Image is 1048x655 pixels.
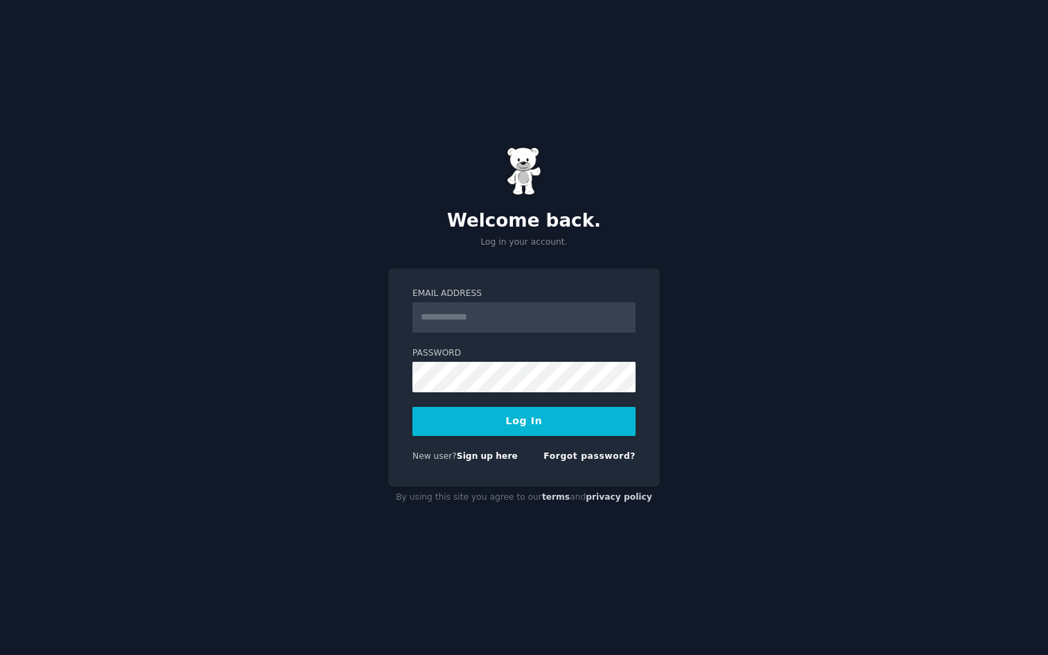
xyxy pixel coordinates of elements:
img: Gummy Bear [507,147,541,195]
button: Log In [412,407,636,436]
a: terms [542,492,570,502]
a: Sign up here [457,451,518,461]
label: Email Address [412,288,636,300]
p: Log in your account. [388,236,660,249]
a: privacy policy [586,492,652,502]
div: By using this site you agree to our and [388,487,660,509]
label: Password [412,347,636,360]
h2: Welcome back. [388,210,660,232]
a: Forgot password? [543,451,636,461]
span: New user? [412,451,457,461]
